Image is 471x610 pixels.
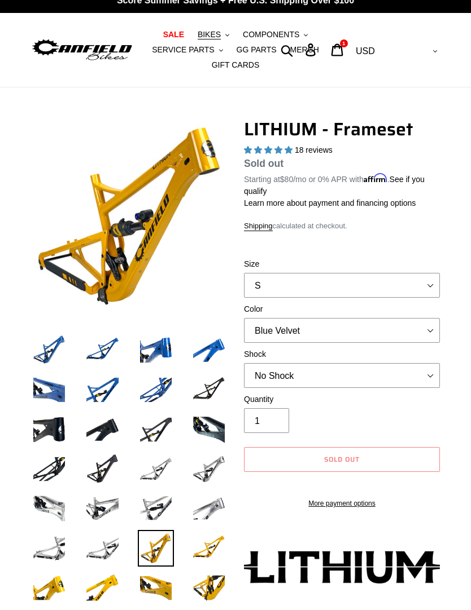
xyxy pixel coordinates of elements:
[244,348,440,360] label: Shock
[31,37,133,63] img: Canfield Bikes
[84,412,120,448] img: Load image into Gallery viewer, LITHIUM - Frameset
[244,145,295,154] span: 5.00 stars
[191,372,227,408] img: Load image into Gallery viewer, LITHIUM - Frameset
[295,145,333,154] span: 18 reviews
[31,412,67,448] img: Load image into Gallery viewer, LITHIUM - Frameset
[138,412,174,448] img: Load image into Gallery viewer, LITHIUM - Frameset
[198,30,221,39] span: BIKES
[138,332,174,368] img: Load image into Gallery viewer, LITHIUM - Frameset
[191,490,227,527] img: Load image into Gallery viewer, LITHIUM - Frameset
[31,570,67,606] img: Load image into Gallery viewer, LITHIUM - Frameset
[84,570,120,606] img: Load image into Gallery viewer, LITHIUM - Frameset
[84,451,120,487] img: Load image into Gallery viewer, LITHIUM - Frameset
[325,38,351,62] a: 1
[237,45,277,55] span: GG PARTS
[244,118,440,140] h1: LITHIUM - Frameset
[212,60,260,70] span: GIFT CARDS
[138,530,174,566] img: Load image into Gallery viewer, LITHIUM - Frameset
[158,27,190,42] a: SALE
[244,447,440,472] button: Sold out
[31,530,67,566] img: Load image into Gallery viewer, LITHIUM - Frameset
[31,490,67,527] img: Load image into Gallery viewer, LITHIUM - Frameset
[31,372,67,408] img: Load image into Gallery viewer, LITHIUM - Frameset
[31,332,67,368] img: Load image into Gallery viewer, LITHIUM - Frameset
[237,27,313,42] button: COMPONENTS
[138,451,174,487] img: Load image into Gallery viewer, LITHIUM - Frameset
[244,171,440,197] p: Starting at /mo or 0% APR with .
[191,451,227,487] img: Load image into Gallery viewer, LITHIUM - Frameset
[244,551,440,584] img: Lithium-Logo_480x480.png
[84,490,120,527] img: Load image into Gallery viewer, LITHIUM - Frameset
[244,158,284,169] span: Sold out
[138,570,174,606] img: Load image into Gallery viewer, LITHIUM - Frameset
[244,258,440,270] label: Size
[206,58,265,73] a: GIFT CARDS
[138,490,174,527] img: Load image into Gallery viewer, LITHIUM - Frameset
[138,372,174,408] img: Load image into Gallery viewer, LITHIUM - Frameset
[244,198,416,207] a: Learn more about payment and financing options
[244,498,440,509] a: More payment options
[243,30,299,39] span: COMPONENTS
[280,175,293,184] span: $80
[163,30,184,39] span: SALE
[191,570,227,606] img: Load image into Gallery viewer, LITHIUM - Frameset
[342,41,345,46] span: 1
[244,222,273,231] a: Shipping
[146,42,228,58] button: SERVICE PARTS
[84,372,120,408] img: Load image into Gallery viewer, LITHIUM - Frameset
[191,530,227,566] img: Load image into Gallery viewer, LITHIUM - Frameset
[191,412,227,448] img: Load image into Gallery viewer, LITHIUM - Frameset
[244,303,440,315] label: Color
[84,332,120,368] img: Load image into Gallery viewer, LITHIUM - Frameset
[364,173,387,183] span: Affirm
[191,332,227,368] img: Load image into Gallery viewer, LITHIUM - Frameset
[231,42,282,58] a: GG PARTS
[84,530,120,566] img: Load image into Gallery viewer, LITHIUM - Frameset
[244,220,440,232] div: calculated at checkout.
[244,394,440,405] label: Quantity
[192,27,235,42] button: BIKES
[152,45,214,55] span: SERVICE PARTS
[324,454,360,465] span: Sold out
[31,451,67,487] img: Load image into Gallery viewer, LITHIUM - Frameset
